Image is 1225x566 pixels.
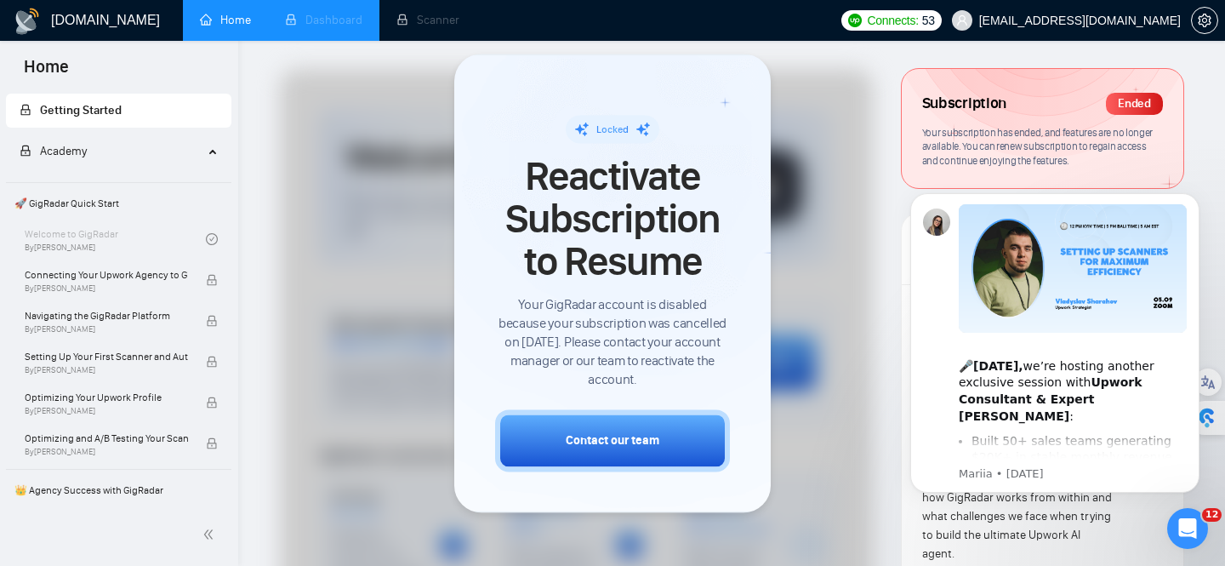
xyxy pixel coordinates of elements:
[206,397,218,409] span: lock
[202,526,219,543] span: double-left
[25,307,188,324] span: Navigating the GigRadar Platform
[206,274,218,286] span: lock
[922,89,1006,118] span: Subscription
[1202,508,1222,522] span: 12
[206,356,218,368] span: lock
[40,103,122,117] span: Getting Started
[25,283,188,294] span: By [PERSON_NAME]
[1167,508,1208,549] iframe: Intercom live chat
[206,233,218,245] span: check-circle
[848,14,862,27] img: upwork-logo.png
[867,11,918,30] span: Connects:
[20,144,87,158] span: Academy
[8,186,230,220] span: 🚀 GigRadar Quick Start
[596,123,629,135] span: Locked
[922,11,935,30] span: 53
[495,295,730,389] span: Your GigRadar account is disabled because your subscription was cancelled on [DATE]. Please conta...
[40,144,87,158] span: Academy
[20,145,31,157] span: lock
[10,54,83,90] span: Home
[25,447,188,457] span: By [PERSON_NAME]
[495,409,730,472] button: Contact our team
[6,94,231,128] li: Getting Started
[1106,93,1163,115] div: Ended
[8,473,230,507] span: 👑 Agency Success with GigRadar
[25,324,188,334] span: By [PERSON_NAME]
[922,126,1154,167] span: Your subscription has ended, and features are no longer available. You can renew subscription to ...
[14,8,41,35] img: logo
[495,155,730,283] span: Reactivate Subscription to Resume
[1191,7,1218,34] button: setting
[1192,14,1217,27] span: setting
[25,430,188,447] span: Optimizing and A/B Testing Your Scanner for Better Results
[1191,14,1218,27] a: setting
[566,432,659,449] div: Contact our team
[956,14,968,26] span: user
[25,365,188,375] span: By [PERSON_NAME]
[25,348,188,365] span: Setting Up Your First Scanner and Auto-Bidder
[206,437,218,449] span: lock
[200,13,251,27] a: homeHome
[206,315,218,327] span: lock
[885,172,1225,557] iframe: Intercom notifications message
[25,266,188,283] span: Connecting Your Upwork Agency to GigRadar
[20,104,31,116] span: lock
[25,406,188,416] span: By [PERSON_NAME]
[25,389,188,406] span: Optimizing Your Upwork Profile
